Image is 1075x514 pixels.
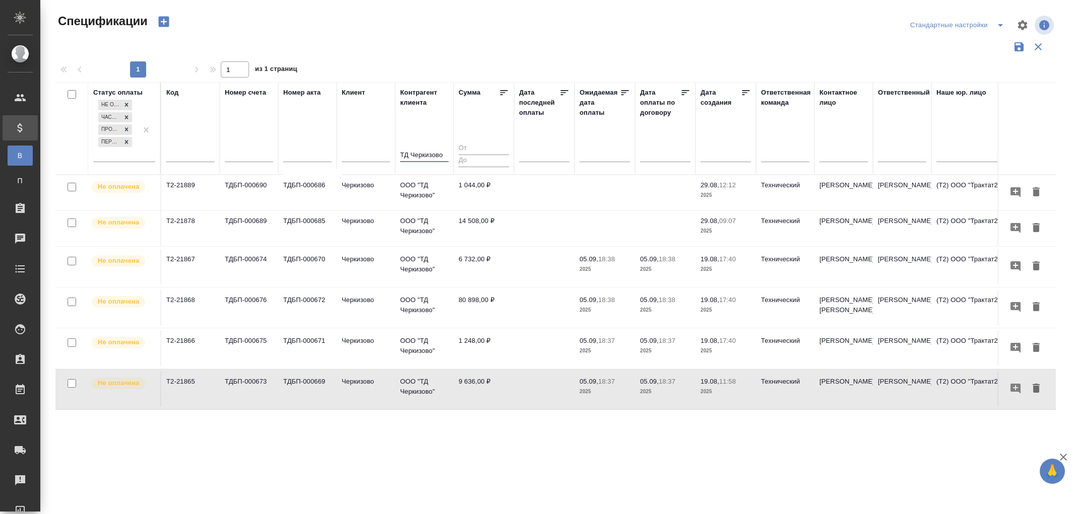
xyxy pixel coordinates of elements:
[701,181,719,189] p: 29.08,
[342,180,390,190] p: Черкизово
[659,255,675,263] p: 18:38
[1028,339,1045,357] button: Удалить
[98,137,121,148] div: Перевыставление
[719,181,736,189] p: 12:12
[580,296,598,304] p: 05.09,
[814,249,873,284] td: [PERSON_NAME]
[98,112,121,123] div: Частично оплачена
[161,331,220,366] td: Т2-21866
[873,372,931,407] td: [PERSON_NAME]
[701,378,719,385] p: 19.08,
[278,249,337,284] td: ТДБП-000670
[580,255,598,263] p: 05.09,
[701,190,751,200] p: 2025
[13,151,28,161] span: В
[640,387,690,397] p: 2025
[98,124,121,135] div: Просрочена
[640,337,659,344] p: 05.09,
[580,337,598,344] p: 05.09,
[459,155,509,167] input: До
[454,372,514,407] td: 9 636,00 ₽
[459,88,480,98] div: Сумма
[598,337,615,344] p: 18:37
[342,377,390,387] p: Черкизово
[908,17,1010,33] div: split button
[220,175,278,210] td: ТДБП-000690
[814,290,873,325] td: [PERSON_NAME] [PERSON_NAME]
[873,211,931,246] td: [PERSON_NAME]
[719,296,736,304] p: 17:40
[1040,459,1065,484] button: 🙏
[97,99,133,111] div: Не оплачена, Частично оплачена, Просрочена, Перевыставление
[580,305,630,315] p: 2025
[931,290,1052,325] td: (Т2) ООО "Трактат24"
[756,331,814,366] td: Технический
[931,211,1052,246] td: (Т2) ООО "Трактат24"
[519,88,559,118] div: Дата последней оплаты
[1028,257,1045,276] button: Удалить
[580,346,630,356] p: 2025
[814,175,873,210] td: [PERSON_NAME]
[342,88,365,98] div: Клиент
[756,290,814,325] td: Технический
[701,226,751,236] p: 2025
[598,296,615,304] p: 18:38
[701,296,719,304] p: 19.08,
[454,175,514,210] td: 1 044,00 ₽
[400,88,449,108] div: Контрагент клиента
[640,88,680,118] div: Дата оплаты по договору
[225,88,266,98] div: Номер счета
[819,88,868,108] div: Контактное лицо
[97,111,133,124] div: Не оплачена, Частично оплачена, Просрочена, Перевыставление
[161,211,220,246] td: Т2-21878
[400,180,449,200] p: ООО "ТД Черкизово"
[719,255,736,263] p: 17:40
[55,13,148,29] span: Спецификации
[98,337,139,347] p: Не оплачена
[98,256,139,266] p: Не оплачена
[220,211,278,246] td: ТДБП-000689
[719,337,736,344] p: 17:40
[873,331,931,366] td: [PERSON_NAME]
[659,378,675,385] p: 18:37
[220,331,278,366] td: ТДБП-000675
[400,216,449,236] p: ООО "ТД Черкизово"
[278,372,337,407] td: ТДБП-000669
[701,387,751,397] p: 2025
[598,255,615,263] p: 18:38
[400,336,449,356] p: ООО "ТД Черкизово"
[278,211,337,246] td: ТДБП-000685
[161,372,220,407] td: Т2-21865
[931,175,1052,210] td: (Т2) ООО "Трактат24"
[342,216,390,226] p: Черкизово
[342,295,390,305] p: Черкизово
[8,145,33,166] a: В
[255,63,297,78] span: из 1 страниц
[814,372,873,407] td: [PERSON_NAME]
[166,88,178,98] div: Код
[454,249,514,284] td: 6 732,00 ₽
[1028,183,1045,202] button: Удалить
[400,254,449,274] p: ООО "ТД Черкизово"
[701,88,741,108] div: Дата создания
[283,88,321,98] div: Номер акта
[400,377,449,397] p: ООО "ТД Черкизово"
[342,254,390,264] p: Черкизово
[1028,219,1045,238] button: Удалить
[98,297,139,307] p: Не оплачена
[278,175,337,210] td: ТДБП-000686
[701,346,751,356] p: 2025
[931,249,1052,284] td: (Т2) ООО "Трактат24"
[278,331,337,366] td: ТДБП-000671
[873,175,931,210] td: [PERSON_NAME]
[580,387,630,397] p: 2025
[1009,37,1029,56] button: Сохранить фильтры
[1029,37,1048,56] button: Сбросить фильтры
[814,211,873,246] td: [PERSON_NAME]
[580,264,630,274] p: 2025
[814,331,873,366] td: [PERSON_NAME]
[756,249,814,284] td: Технический
[719,217,736,225] p: 09:07
[931,331,1052,366] td: (Т2) ООО "Трактат24"
[878,88,930,98] div: Ответственный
